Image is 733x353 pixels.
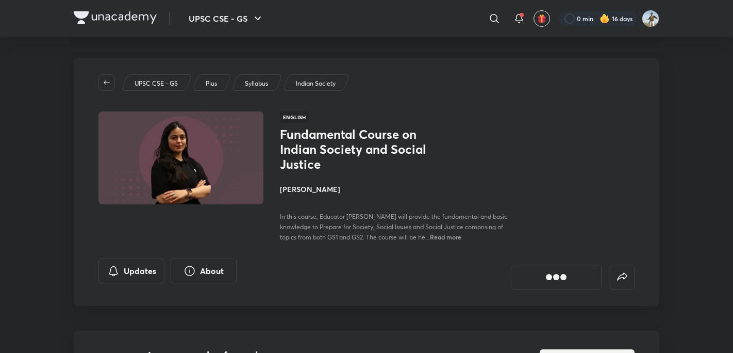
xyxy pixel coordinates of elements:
[280,213,507,241] span: In this course, Educator [PERSON_NAME] will provide the fundamental and basic knowledge to Prepar...
[599,13,610,24] img: streak
[97,110,265,205] img: Thumbnail
[294,79,338,88] a: Indian Society
[171,259,237,283] button: About
[204,79,219,88] a: Plus
[98,259,164,283] button: Updates
[296,79,336,88] p: Indian Society
[430,233,461,241] span: Read more
[610,265,635,290] button: false
[642,10,659,27] img: Srikanth Rathod
[280,127,448,171] h1: Fundamental Course on Indian Society and Social Justice
[280,184,511,195] h4: [PERSON_NAME]
[511,265,602,290] button: [object Object]
[243,79,270,88] a: Syllabus
[280,111,309,123] span: English
[135,79,178,88] p: UPSC CSE - GS
[182,8,270,29] button: UPSC CSE - GS
[534,10,550,27] button: avatar
[74,11,157,24] img: Company Logo
[206,79,217,88] p: Plus
[537,14,546,23] img: avatar
[74,11,157,26] a: Company Logo
[133,79,180,88] a: UPSC CSE - GS
[245,79,268,88] p: Syllabus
